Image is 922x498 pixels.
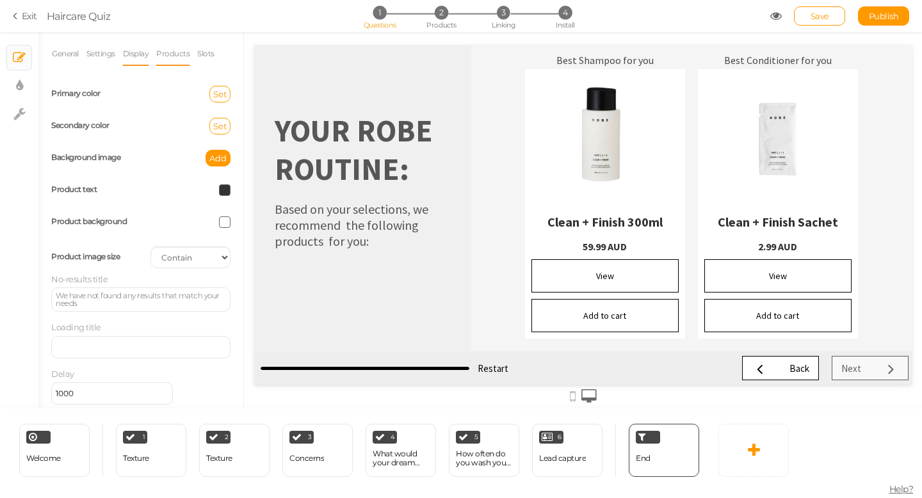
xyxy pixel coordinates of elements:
[556,20,574,29] span: Install
[444,6,604,24] div: Best Conditioner for you
[206,150,230,166] button: Add
[51,152,120,162] label: Background image
[456,449,512,467] div: How often do you wash your hair?
[271,6,431,24] div: Best Shampoo for you
[86,42,116,66] a: Settings
[209,118,230,134] button: Set
[51,88,101,98] label: Primary color
[889,483,914,495] span: Help?
[364,20,396,29] span: Questions
[558,6,572,19] span: 4
[350,6,409,19] li: 1 Questions
[223,317,254,330] span: Restart
[213,89,227,99] span: Set
[51,42,79,66] a: General
[282,424,353,477] div: 3 Concerns
[492,20,515,29] span: Linking
[366,424,436,477] div: 4 What would your dream hair be?
[461,265,586,277] div: Add to cart
[123,454,149,463] div: Texture
[20,156,197,204] div: Based on your selections, we recommend the following products for you:
[535,317,555,330] div: Back
[51,369,74,379] label: Delay
[426,20,457,29] span: Products
[539,454,586,463] div: Lead capture
[461,225,586,237] div: View
[197,42,215,66] a: Slots
[535,6,595,19] li: 4 Install
[56,292,226,307] div: We have not found any results that match your needs
[143,434,145,440] span: 1
[449,424,519,477] div: 5 How often do you wash your hair?
[373,449,429,467] div: What would your dream hair be?
[629,424,699,477] div: End
[51,322,101,332] label: Loading title
[13,10,37,22] a: Exit
[435,6,448,19] span: 2
[450,159,597,195] div: Clean + Finish Sachet
[51,274,108,284] label: No-results title
[532,424,603,477] div: 6 Lead capture
[19,424,90,477] div: Welcome
[474,434,478,440] span: 5
[213,121,227,131] span: Set
[497,6,510,19] span: 3
[794,6,845,26] div: Save
[277,159,425,195] div: Clean + Finish 300ml
[373,6,386,19] span: 1
[391,434,395,440] span: 4
[51,216,127,226] label: Product background
[26,453,61,463] span: Welcome
[288,225,414,237] div: View
[47,8,111,24] div: Haircare Quiz
[206,454,232,463] div: Texture
[51,184,97,194] label: Product text
[156,42,190,66] a: Products
[116,424,186,477] div: 1 Texture
[225,434,229,440] span: 2
[20,67,179,143] strong: YOUR ROBE ROUTINE:
[869,11,899,21] span: Publish
[288,265,414,277] div: Add to cart
[558,434,562,440] span: 6
[209,153,227,163] span: Add
[289,454,324,463] div: Concerns
[209,86,230,102] button: Set
[308,434,312,440] span: 3
[811,11,829,21] span: Save
[51,120,109,130] label: Secondary color
[277,195,425,208] div: 59.99 AUD
[122,42,150,66] a: Display
[636,453,651,463] span: End
[412,6,471,19] li: 2 Products
[51,252,120,261] label: Product image size
[474,6,533,19] li: 3 Linking
[199,424,270,477] div: 2 Texture
[450,195,597,208] div: 2.99 AUD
